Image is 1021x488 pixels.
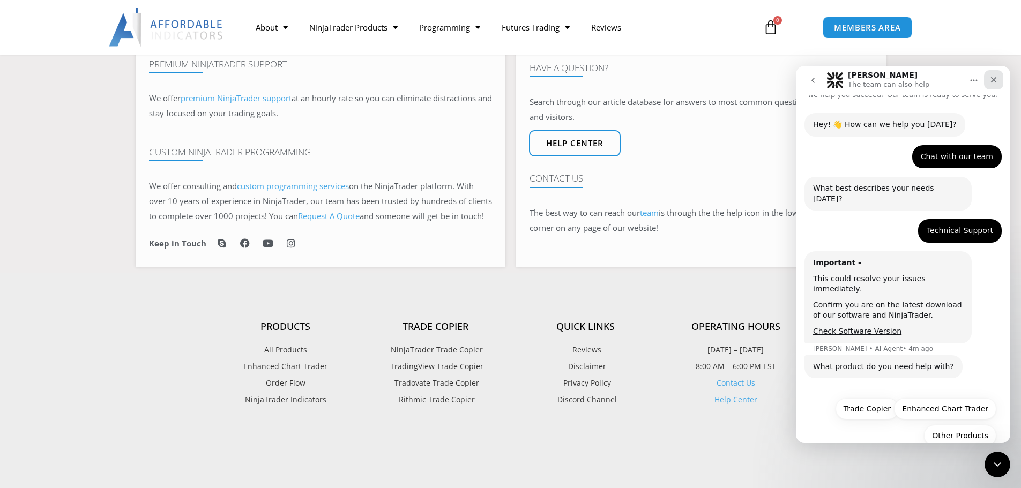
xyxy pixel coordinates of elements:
[388,343,483,357] span: NinjaTrader Trade Copier
[109,8,224,47] img: LogoAI | Affordable Indicators – NinjaTrader
[128,359,200,380] button: Other Products
[245,15,299,40] a: About
[211,359,361,373] a: Enhanced Chart Trader
[561,376,611,390] span: Privacy Policy
[570,343,601,357] span: Reviews
[237,181,349,191] a: custom programming services
[640,207,659,218] a: team
[211,376,361,390] a: Order Flow
[392,376,479,390] span: Tradovate Trade Copier
[661,343,811,357] p: [DATE] – [DATE]
[773,16,782,25] span: 0
[149,93,492,118] span: at an hourly rate so you can eliminate distractions and stay focused on your trading goals.
[361,321,511,333] h4: Trade Copier
[211,393,361,407] a: NinjaTrader Indicators
[149,181,349,191] span: We offer consulting and
[243,359,327,373] span: Enhanced Chart Trader
[149,238,206,249] h6: Keep in Touch
[361,359,511,373] a: TradingView Trade Copier
[511,376,661,390] a: Privacy Policy
[361,393,511,407] a: Rithmic Trade Copier
[211,321,361,333] h4: Products
[555,393,617,407] span: Discord Channel
[580,15,632,40] a: Reviews
[149,93,181,103] span: We offer
[834,24,901,32] span: MEMBERS AREA
[511,393,661,407] a: Discord Channel
[661,321,811,333] h4: Operating Hours
[387,359,483,373] span: TradingView Trade Copier
[298,211,360,221] a: Request A Quote
[823,17,912,39] a: MEMBERS AREA
[491,15,580,40] a: Futures Trading
[530,206,873,236] p: The best way to can reach our is through the the help icon in the lower right-hand corner on any ...
[361,376,511,390] a: Tradovate Trade Copier
[396,393,475,407] span: Rithmic Trade Copier
[985,452,1010,477] iframe: Intercom live chat
[149,147,492,157] h4: Custom NinjaTrader Programming
[299,15,408,40] a: NinjaTrader Products
[149,181,492,221] span: on the NinjaTrader platform. With over 10 years of experience in NinjaTrader, our team has been t...
[408,15,491,40] a: Programming
[511,321,661,333] h4: Quick Links
[661,359,811,373] p: 8:00 AM – 6:00 PM EST
[529,130,621,156] a: Help center
[511,343,661,357] a: Reviews
[796,66,1010,443] iframe: Intercom live chat
[717,378,755,388] a: Contact Us
[530,63,873,73] h4: Have A Question?
[530,95,873,125] p: Search through our article database for answers to most common questions from customers and visit...
[266,376,305,390] span: Order Flow
[511,359,661,373] a: Disclaimer
[361,343,511,357] a: NinjaTrader Trade Copier
[546,139,603,147] span: Help center
[264,343,307,357] span: All Products
[245,15,751,40] nav: Menu
[245,393,326,407] span: NinjaTrader Indicators
[565,359,606,373] span: Disclaimer
[181,93,292,103] a: premium NinjaTrader support
[530,173,873,184] h4: Contact Us
[714,394,757,404] a: Help Center
[747,12,794,43] a: 0
[149,59,492,70] h4: Premium NinjaTrader Support
[211,343,361,357] a: All Products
